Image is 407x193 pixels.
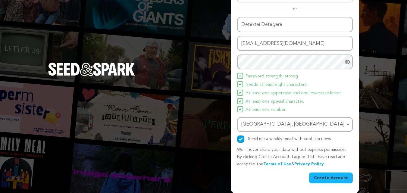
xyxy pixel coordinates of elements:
[237,36,353,51] input: Email address
[48,63,135,76] img: Seed&Spark Logo
[239,92,241,94] img: Seed&Spark Icon
[239,83,241,86] img: Seed&Spark Icon
[246,90,342,97] span: At least one uppercase and one lowercase letter.
[239,100,241,102] img: Seed&Spark Icon
[309,173,353,183] button: Create Account
[344,59,350,65] a: Show password as plain text. Warning: this will display your password on the screen.
[239,108,241,111] img: Seed&Spark Icon
[239,75,241,77] img: Seed&Spark Icon
[248,137,331,141] label: Send me a weekly email with cool film news
[241,120,345,129] div: [GEOGRAPHIC_DATA], [GEOGRAPHIC_DATA]
[237,146,353,168] p: We’ll never share your data without express permission. By clicking Create Account, I agree that ...
[246,98,304,105] span: At least one special character.
[237,17,353,32] input: Name
[246,106,286,114] span: At least one number.
[294,162,324,166] a: Privacy Policy
[289,6,301,12] span: or
[246,73,298,80] span: Password strength: strong
[48,63,135,88] a: Seed&Spark Homepage
[246,81,308,89] span: Needs at least eight characters.
[263,162,291,166] a: Terms of Use
[339,122,345,128] button: Remove item: 'ChIJ2-HFufk7vUcRsAli8Ci3HQQ'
